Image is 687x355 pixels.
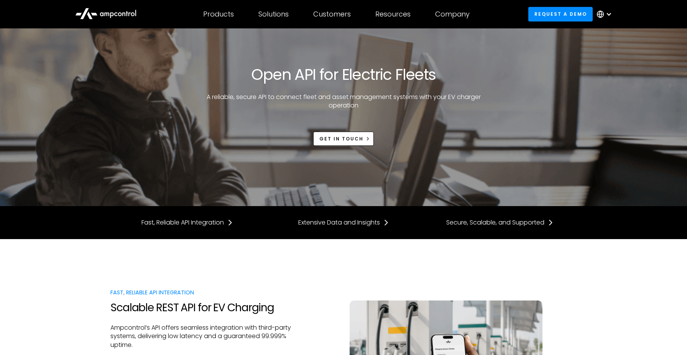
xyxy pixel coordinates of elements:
[446,218,544,227] div: Secure, Scalable, and Supported
[313,132,374,146] a: Get in touch
[203,10,234,18] div: Products
[204,93,483,110] p: A reliable, secure API to connect fleet and asset management systems with your EV charger operation
[298,218,389,227] a: Extensive Data and Insights
[298,218,380,227] div: Extensive Data and Insights
[313,10,351,18] div: Customers
[375,10,411,18] div: Resources
[258,10,289,18] div: Solutions
[110,288,292,297] div: Fast, Reliable API Integration
[435,10,470,18] div: Company
[141,218,224,227] div: Fast, Reliable API Integration
[110,324,292,349] p: Ampcontrol’s API offers seamless integration with third-party systems, delivering low latency and...
[446,218,554,227] a: Secure, Scalable, and Supported
[528,7,593,21] a: Request a demo
[141,218,233,227] a: Fast, Reliable API Integration
[251,65,436,84] h1: Open API for Electric Fleets
[319,135,363,142] div: Get in touch
[110,301,292,314] h2: Scalable REST API for EV Charging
